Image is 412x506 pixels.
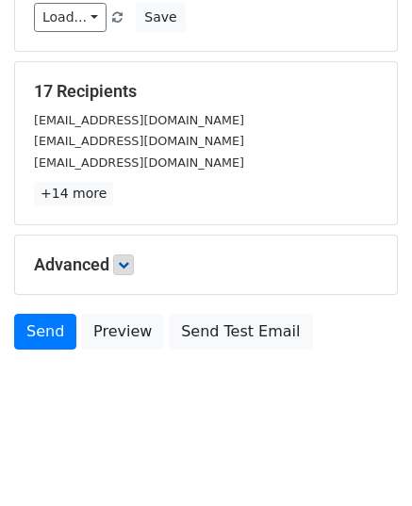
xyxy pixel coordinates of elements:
h5: Advanced [34,254,378,275]
h5: 17 Recipients [34,81,378,102]
a: +14 more [34,182,113,205]
a: Load... [34,3,107,32]
a: Send [14,314,76,350]
small: [EMAIL_ADDRESS][DOMAIN_NAME] [34,155,244,170]
button: Save [136,3,185,32]
small: [EMAIL_ADDRESS][DOMAIN_NAME] [34,134,244,148]
iframe: Chat Widget [318,416,412,506]
a: Send Test Email [169,314,312,350]
small: [EMAIL_ADDRESS][DOMAIN_NAME] [34,113,244,127]
a: Preview [81,314,164,350]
